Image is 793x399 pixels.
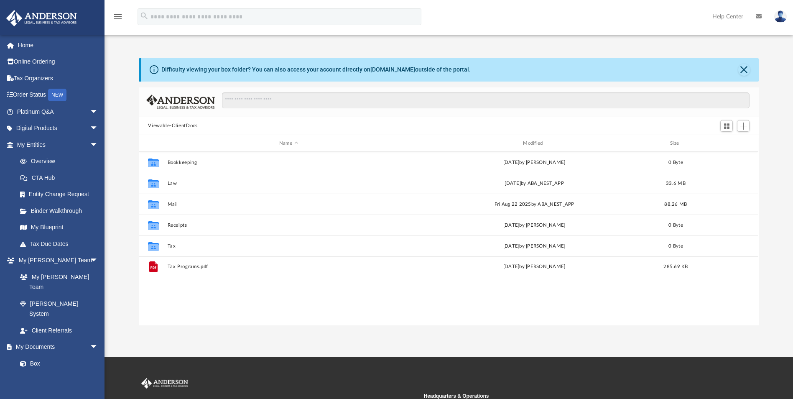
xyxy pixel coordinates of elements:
button: Switch to Grid View [720,120,733,132]
span: arrow_drop_down [90,339,107,356]
i: menu [113,12,123,22]
span: arrow_drop_down [90,120,107,137]
a: Binder Walkthrough [12,202,111,219]
span: arrow_drop_down [90,252,107,269]
a: Client Referrals [12,322,107,339]
a: Tax Due Dates [12,235,111,252]
div: NEW [48,89,66,101]
div: Name [167,140,410,147]
div: Difficulty viewing your box folder? You can also access your account directly on outside of the p... [161,65,471,74]
a: Order StatusNEW [6,87,111,104]
span: arrow_drop_down [90,103,107,120]
div: id [696,140,755,147]
div: Fri Aug 22 2025 by ABA_NEST_APP [413,201,655,208]
a: My [PERSON_NAME] Teamarrow_drop_down [6,252,107,269]
a: CTA Hub [12,169,111,186]
a: Digital Productsarrow_drop_down [6,120,111,137]
a: Platinum Q&Aarrow_drop_down [6,103,111,120]
a: Overview [12,153,111,170]
button: Receipts [168,223,410,228]
a: menu [113,16,123,22]
div: [DATE] by ABA_NEST_APP [413,180,655,187]
img: Anderson Advisors Platinum Portal [4,10,79,26]
div: [DATE] by [PERSON_NAME] [413,159,655,166]
button: Mail [168,202,410,207]
img: Anderson Advisors Platinum Portal [140,378,190,389]
a: Tax Organizers [6,70,111,87]
i: search [140,11,149,20]
img: User Pic [774,10,787,23]
a: My Entitiesarrow_drop_down [6,136,111,153]
a: [DOMAIN_NAME] [370,66,415,73]
div: [DATE] by [PERSON_NAME] [413,222,655,229]
span: 0 Byte [669,244,683,248]
div: [DATE] by [PERSON_NAME] [413,263,655,271]
a: Box [12,355,102,372]
input: Search files and folders [222,92,750,108]
div: [DATE] by [PERSON_NAME] [413,243,655,250]
div: Size [659,140,693,147]
span: 0 Byte [669,160,683,165]
span: arrow_drop_down [90,136,107,153]
span: 0 Byte [669,223,683,228]
span: 88.26 MB [665,202,687,207]
div: id [143,140,163,147]
button: Close [738,64,750,76]
a: My Documentsarrow_drop_down [6,339,107,356]
button: Tax Programs.pdf [168,264,410,270]
span: 33.6 MB [666,181,686,186]
a: [PERSON_NAME] System [12,295,107,322]
button: Tax [168,243,410,249]
a: Online Ordering [6,54,111,70]
a: My [PERSON_NAME] Team [12,269,102,295]
button: Bookkeeping [168,160,410,165]
div: grid [139,152,758,325]
button: Add [737,120,750,132]
button: Law [168,181,410,186]
span: 285.69 KB [664,265,688,269]
a: Entity Change Request [12,186,111,203]
div: Modified [413,140,655,147]
a: Home [6,37,111,54]
button: Viewable-ClientDocs [148,122,197,130]
a: My Blueprint [12,219,107,236]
